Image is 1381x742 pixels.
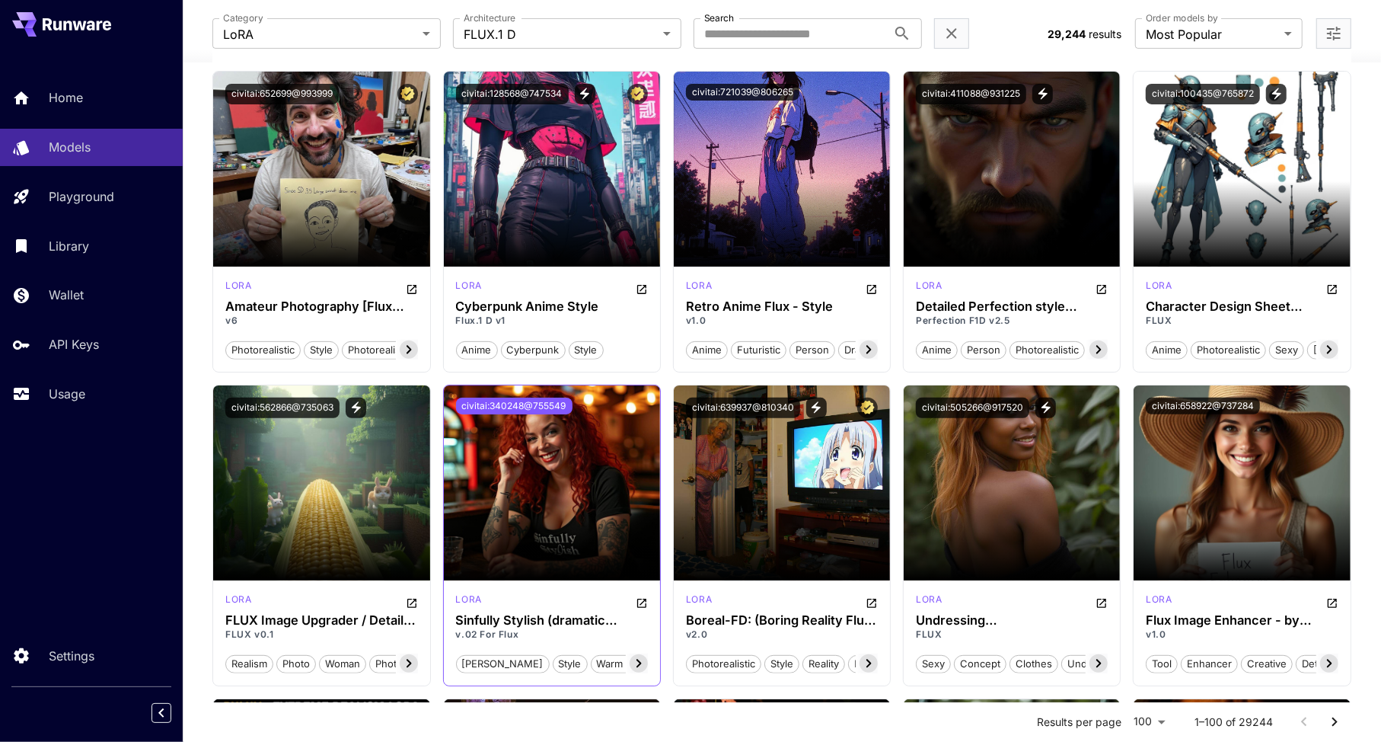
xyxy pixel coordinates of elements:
[464,25,657,43] span: FLUX.1 D
[1146,593,1172,611] div: FLUX.1 D
[636,279,648,297] button: Open in CivitAI
[1146,613,1338,628] h3: Flux Image Enhancer - by [PERSON_NAME]
[456,279,482,297] div: FLUX.1 D
[1062,657,1127,672] span: undressing
[346,398,366,418] button: View trigger words
[1009,654,1058,673] button: clothes
[370,657,442,672] span: photorealism
[916,654,951,673] button: sexy
[1181,654,1238,673] button: enhancer
[225,628,417,641] p: FLUX v0.1
[731,340,786,360] button: futuristic
[962,343,1006,358] span: person
[1266,84,1287,104] button: View trigger words
[276,654,316,673] button: photo
[225,84,339,104] button: civitai:652699@993999
[1089,27,1121,40] span: results
[1009,340,1085,360] button: photorealistic
[954,654,1006,673] button: concept
[456,84,569,104] button: civitai:128568@747534
[592,657,655,672] span: warm light
[223,25,416,43] span: LoRA
[569,343,603,358] span: style
[1296,654,1344,673] button: detailer
[456,593,482,611] div: FLUX.1 D
[464,11,515,24] label: Architecture
[406,593,418,611] button: Open in CivitAI
[806,398,827,418] button: View trigger words
[764,654,799,673] button: style
[575,84,595,104] button: View trigger words
[225,299,417,314] h3: Amateur Photography [Flux Dev]
[456,593,482,606] p: lora
[1035,398,1056,418] button: View trigger words
[1326,593,1338,611] button: Open in CivitAI
[704,11,734,24] label: Search
[456,613,648,628] h3: Sinfully Stylish (dramatic lighting)
[225,613,417,628] h3: FLUX Image Upgrader / Detail Maximizer / Contrast Fix for low CFG [+ILLUSTRIOUS / SDXL / SD 1.5]
[917,343,957,358] span: anime
[1048,27,1086,40] span: 29,244
[225,340,301,360] button: photorealistic
[848,654,891,673] button: boring
[49,335,99,353] p: API Keys
[553,654,588,673] button: style
[456,654,550,673] button: [PERSON_NAME]
[765,657,799,672] span: style
[916,299,1108,314] h3: Detailed Perfection style (Hands + Feet + Face + Body + All in one) XL + F1D + SD1.5 + Pony
[225,314,417,328] p: v6
[1032,84,1053,104] button: View trigger words
[225,279,251,293] p: lora
[226,343,300,358] span: photorealistic
[686,279,712,297] div: FLUX.1 D
[305,343,338,358] span: style
[225,593,251,611] div: FLUX.1 D
[457,343,497,358] span: anime
[49,88,83,107] p: Home
[1242,657,1292,672] span: creative
[225,654,273,673] button: realism
[304,340,339,360] button: style
[942,24,961,43] button: Clear filters (2)
[916,628,1108,641] p: FLUX
[1146,279,1172,293] p: lora
[225,593,251,606] p: lora
[916,84,1026,104] button: civitai:411088@931225
[686,279,712,293] p: lora
[456,628,648,641] p: v.02 For Flux
[839,343,888,358] span: drawing
[916,314,1108,328] p: Perfection F1D v2.5
[1146,314,1338,328] p: FLUX
[49,138,91,156] p: Models
[627,84,648,104] button: Certified Model – Vetted for best performance and includes a commercial license.
[1146,398,1260,414] button: civitai:658922@737284
[916,340,958,360] button: anime
[49,237,89,255] p: Library
[838,340,889,360] button: drawing
[49,286,84,304] p: Wallet
[857,398,878,418] button: Certified Model – Vetted for best performance and includes a commercial license.
[1146,11,1218,24] label: Order models by
[1146,628,1338,641] p: v1.0
[456,279,482,293] p: lora
[225,398,340,418] button: civitai:562866@735063
[916,613,1108,628] div: Undressing SD1/XL/PONY/FLUX
[686,593,712,606] p: lora
[686,654,761,673] button: photorealistic
[849,657,891,672] span: boring
[686,593,712,611] div: FLUX.1 D
[916,279,942,297] div: FLUX.1 D
[406,279,418,297] button: Open in CivitAI
[223,11,263,24] label: Category
[732,343,786,358] span: futuristic
[343,343,414,358] span: photorealism
[686,84,799,101] button: civitai:721039@806265
[456,299,648,314] h3: Cyberpunk Anime Style
[916,398,1029,418] button: civitai:505266@917520
[320,657,365,672] span: woman
[1191,343,1265,358] span: photorealistic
